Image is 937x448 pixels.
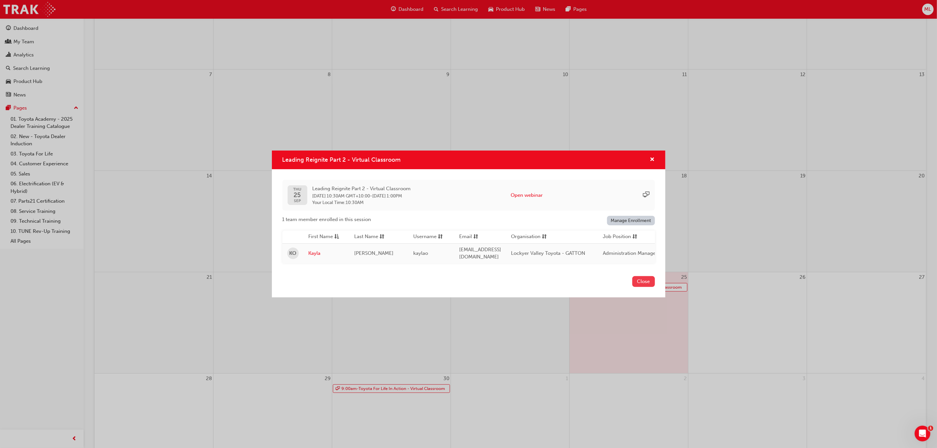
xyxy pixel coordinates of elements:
span: SEP [293,199,301,203]
span: Username [414,233,437,241]
span: 25 Sep 2025 1:00PM [373,193,402,199]
span: Administration Manager [603,250,658,256]
span: Job Position [603,233,631,241]
button: Emailsorting-icon [459,233,496,241]
button: cross-icon [650,156,655,164]
span: sorting-icon [380,233,385,241]
span: sessionType_ONLINE_URL-icon [643,192,650,199]
a: Kayla [309,250,345,257]
button: Usernamesorting-icon [414,233,450,241]
span: KO [290,250,296,257]
a: Manage Enrollment [607,216,655,225]
button: Last Namesorting-icon [355,233,391,241]
span: Last Name [355,233,378,241]
button: First Nameasc-icon [309,233,345,241]
span: Email [459,233,472,241]
span: Leading Reignite Part 2 - Virtual Classroom [282,156,401,163]
iframe: Intercom live chat [915,426,930,441]
div: - [313,185,411,206]
button: Job Positionsorting-icon [603,233,639,241]
span: Your Local Time : 10:30AM [313,200,411,206]
span: 25 Sep 2025 10:30AM GMT+10:00 [313,193,370,199]
button: Close [632,276,655,287]
button: Open webinar [511,192,543,199]
span: sorting-icon [438,233,443,241]
span: First Name [309,233,333,241]
span: [EMAIL_ADDRESS][DOMAIN_NAME] [459,247,501,260]
span: sorting-icon [633,233,638,241]
span: sorting-icon [542,233,547,241]
span: 1 [928,426,933,431]
span: [PERSON_NAME] [355,250,394,256]
div: Leading Reignite Part 2 - Virtual Classroom [272,151,665,297]
span: THU [293,187,301,192]
span: cross-icon [650,157,655,163]
span: Organisation [511,233,541,241]
span: Lockyer Valley Toyota - GATTON [511,250,585,256]
button: Organisationsorting-icon [511,233,547,241]
span: sorting-icon [474,233,479,241]
span: kaylao [414,250,428,256]
span: Leading Reignite Part 2 - Virtual Classroom [313,185,411,193]
span: 25 [293,192,301,198]
span: 1 team member enrolled in this session [282,216,371,223]
span: asc-icon [335,233,339,241]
